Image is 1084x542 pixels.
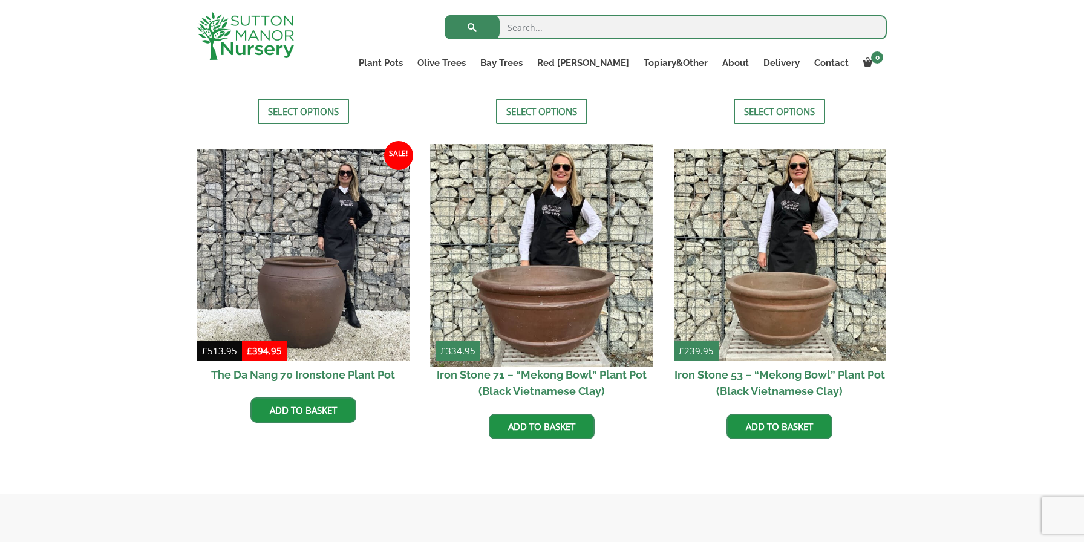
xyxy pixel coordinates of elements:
a: Olive Trees [410,54,473,71]
bdi: 513.95 [202,345,237,357]
a: £239.95 Iron Stone 53 – “Mekong Bowl” Plant Pot (Black Vietnamese Clay) [674,149,886,405]
a: About [715,54,756,71]
span: 0 [871,51,883,64]
img: Iron Stone 53 - "Mekong Bowl" Plant Pot (Black Vietnamese Clay) [674,149,886,362]
h2: The Da Nang 70 Ironstone Plant Pot [197,361,410,388]
a: Select options for “The Hoi An Iron Stone Plant Pots” [496,99,587,124]
bdi: 394.95 [247,345,282,357]
input: Search... [445,15,887,39]
a: Red [PERSON_NAME] [530,54,636,71]
img: The Da Nang 70 Ironstone Plant Pot [197,149,410,362]
a: Sale! The Da Nang 70 Ironstone Plant Pot [197,149,410,389]
a: Add to basket: “Iron Stone 53 - "Mekong Bowl" Plant Pot (Black Vietnamese Clay)” [726,414,832,439]
a: Select options for “The Mui Ne Iron Stone Plant Pots” [734,99,825,124]
h2: Iron Stone 53 – “Mekong Bowl” Plant Pot (Black Vietnamese Clay) [674,361,886,405]
h2: Iron Stone 71 – “Mekong Bowl” Plant Pot (Black Vietnamese Clay) [436,361,648,405]
a: £334.95 Iron Stone 71 – “Mekong Bowl” Plant Pot (Black Vietnamese Clay) [436,149,648,405]
span: £ [679,345,684,357]
a: Add to basket: “The Da Nang 70 Ironstone Plant Pot” [250,397,356,423]
a: 0 [856,54,887,71]
a: Delivery [756,54,807,71]
a: Select options for “The Ha Long Bay Iron Stone Plant Pots” [258,99,349,124]
bdi: 334.95 [440,345,475,357]
a: Contact [807,54,856,71]
a: Bay Trees [473,54,530,71]
a: Add to basket: “Iron Stone 71 - "Mekong Bowl" Plant Pot (Black Vietnamese Clay)” [489,414,595,439]
img: Iron Stone 71 - "Mekong Bowl" Plant Pot (Black Vietnamese Clay) [430,144,653,367]
a: Plant Pots [351,54,410,71]
img: logo [197,12,294,60]
span: £ [440,345,446,357]
span: Sale! [384,141,413,170]
span: £ [247,345,252,357]
span: £ [202,345,207,357]
bdi: 239.95 [679,345,714,357]
a: Topiary&Other [636,54,715,71]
